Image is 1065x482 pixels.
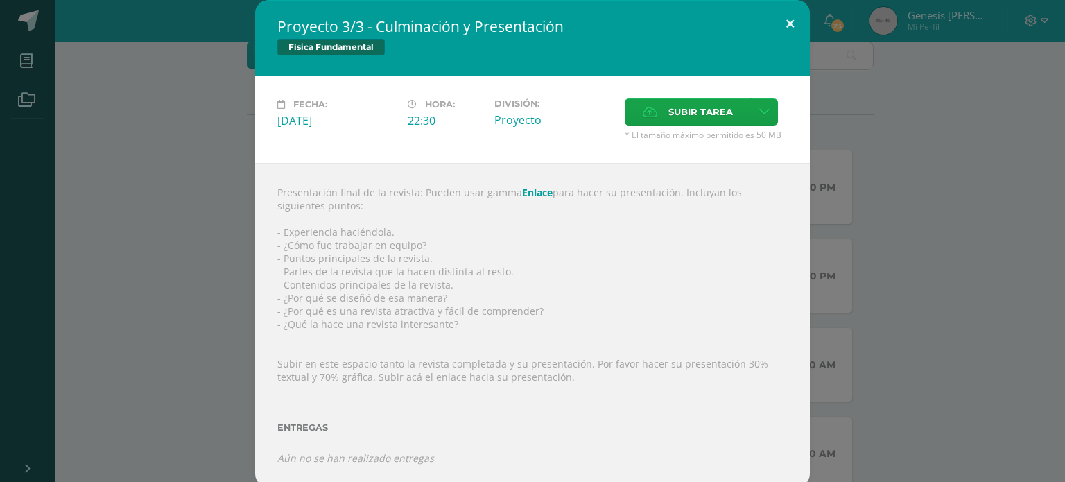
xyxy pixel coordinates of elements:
span: * El tamaño máximo permitido es 50 MB [625,129,788,141]
span: Hora: [425,99,455,110]
span: Subir tarea [668,99,733,125]
h2: Proyecto 3/3 - Culminación y Presentación [277,17,788,36]
div: 22:30 [408,113,483,128]
a: Enlace [522,186,553,199]
i: Aún no se han realizado entregas [277,451,434,465]
span: Física Fundamental [277,39,385,55]
div: [DATE] [277,113,397,128]
div: Proyecto [494,112,614,128]
label: Entregas [277,422,788,433]
span: Fecha: [293,99,327,110]
label: División: [494,98,614,109]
